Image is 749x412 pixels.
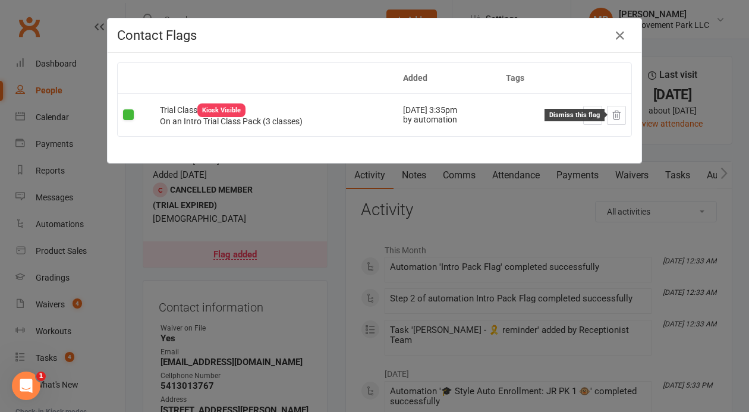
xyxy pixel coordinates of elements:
div: Kiosk Visible [197,103,246,117]
span: Trial Class [160,105,246,115]
td: [DATE] 3:35pm by automation [398,93,501,136]
th: Tags [501,63,547,93]
span: 1 [36,372,46,381]
div: Dismiss this flag [545,109,605,121]
th: Added [398,63,501,93]
h4: Contact Flags [117,28,632,43]
button: Close [610,26,630,45]
iframe: Intercom live chat [12,372,40,400]
div: On an Intro Trial Class Pack (3 classes) [160,117,392,126]
button: Dismiss this flag [607,106,626,125]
